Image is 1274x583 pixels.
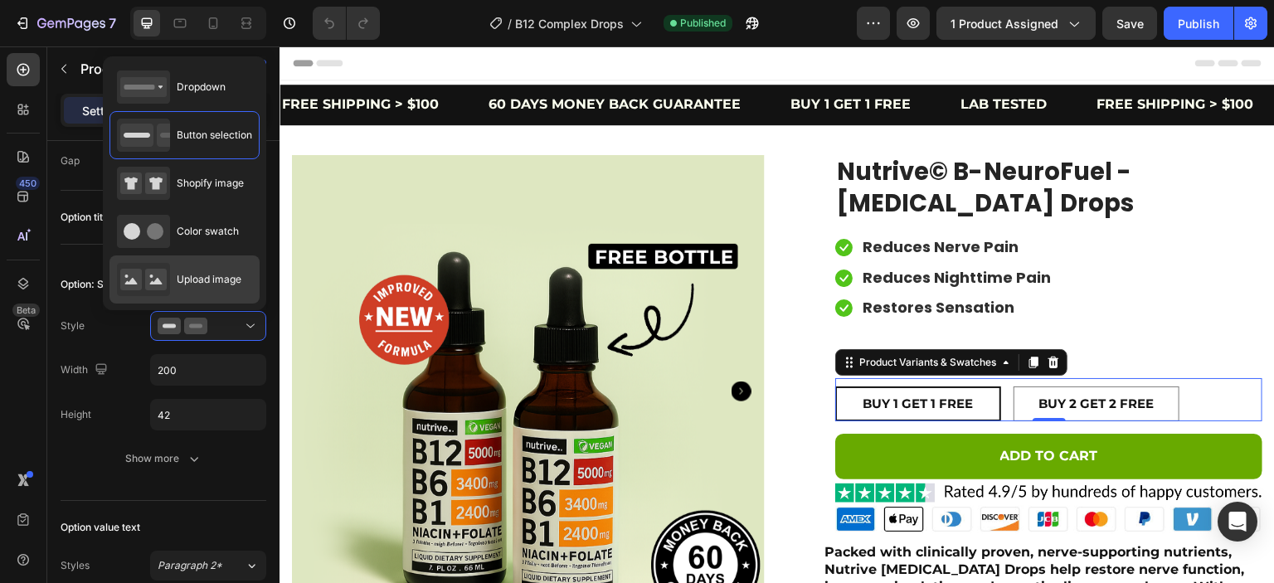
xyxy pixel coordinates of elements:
div: Show more [125,450,202,467]
span: Reduces Nighttime Pain [583,221,771,241]
span: BUY 1 GET 1 FREE [584,349,694,365]
iframe: Design area [280,46,1274,583]
span: Save [1116,17,1144,31]
button: Save [1102,7,1157,40]
div: Option: Supply [61,277,129,292]
img: gempages_514397818819969894-c932d782-8545-4cfd-8ada-ca200c3c90b4.webp [556,437,983,456]
input: Auto [151,355,265,385]
div: Style [61,318,85,333]
span: Published [680,16,726,31]
button: 1 product assigned [936,7,1096,40]
span: Shopify image [177,176,244,191]
span: 1 product assigned [951,15,1058,32]
p: BUY 1 GET 1 FREE [511,46,631,70]
span: Color swatch [177,224,239,239]
p: Settings [82,102,129,119]
span: / [508,15,512,32]
span: Reduces Nerve Pain [583,190,739,211]
div: Option value text [61,520,140,535]
button: Publish [1164,7,1233,40]
div: Product Variants & Swatches [576,309,720,323]
div: 450 [16,177,40,190]
span: Upload image [177,272,241,287]
button: ADD TO CART [556,387,983,433]
button: 7 [7,7,124,40]
div: Undo/Redo [313,7,380,40]
div: Publish [1178,15,1219,32]
p: FREE SHIPPING > $100 [817,46,974,70]
span: Paragraph 2* [158,558,222,573]
p: LAB TESTED [681,46,767,70]
button: Carousel Next Arrow [452,335,472,355]
span: BUY 2 GET 2 FREE [760,349,875,365]
div: Gap [61,153,80,168]
div: Height [61,407,91,422]
div: Open Intercom Messenger [1218,502,1257,542]
button: Show more [61,444,266,474]
div: $39.95 [556,296,644,332]
input: Auto [151,400,265,430]
button: Paragraph 2* [150,551,266,581]
span: Dropdown [177,80,226,95]
p: Product Variants & Swatches [80,59,221,79]
span: Button selection [177,128,252,143]
div: Styles [61,558,90,573]
h2: Nutrive© B-NeuroFuel - [MEDICAL_DATA] Drops [556,109,983,174]
div: Option title [61,210,111,225]
div: ADD TO CART [721,398,819,422]
img: gempages_514397818819969894-5085f42f-b3e4-402e-bb18-94ce8e828b14.jpg [556,459,983,487]
span: B12 Complex Drops [515,15,624,32]
div: Beta [12,304,40,317]
div: Width [61,359,111,381]
div: $68.85 [650,300,713,328]
p: 7 [109,13,116,33]
span: Restores Sensation [583,250,735,271]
